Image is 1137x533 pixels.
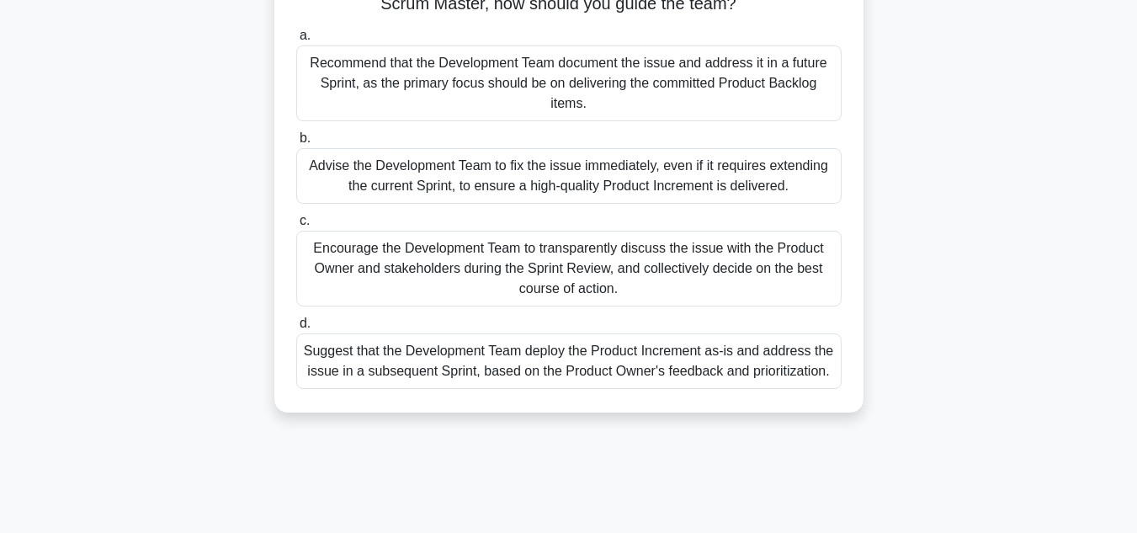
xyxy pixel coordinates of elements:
div: Suggest that the Development Team deploy the Product Increment as-is and address the issue in a s... [296,333,842,389]
div: Encourage the Development Team to transparently discuss the issue with the Product Owner and stak... [296,231,842,306]
div: Recommend that the Development Team document the issue and address it in a future Sprint, as the ... [296,45,842,121]
span: b. [300,131,311,145]
span: a. [300,28,311,42]
span: d. [300,316,311,330]
span: c. [300,213,310,227]
div: Advise the Development Team to fix the issue immediately, even if it requires extending the curre... [296,148,842,204]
